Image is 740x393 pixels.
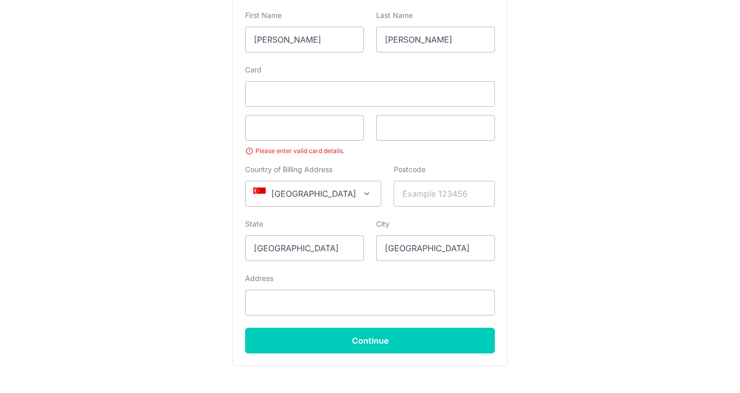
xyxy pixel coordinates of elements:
label: Last Name [376,10,413,21]
label: Country of Billing Address [245,164,332,175]
label: Card [245,65,262,75]
iframe: Secure card number input frame [254,88,486,100]
iframe: Secure card expiration date input frame [254,122,355,134]
label: State [245,219,263,229]
input: Example 123456 [394,181,495,207]
span: Singapore [246,181,381,206]
label: City [376,219,390,229]
label: Postcode [394,164,425,175]
label: First Name [245,10,282,21]
span: Singapore [245,181,381,207]
small: Please enter valid card details. [245,146,495,156]
label: Address [245,273,273,284]
input: Continue [245,328,495,353]
iframe: Secure card security code input frame [385,122,486,134]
